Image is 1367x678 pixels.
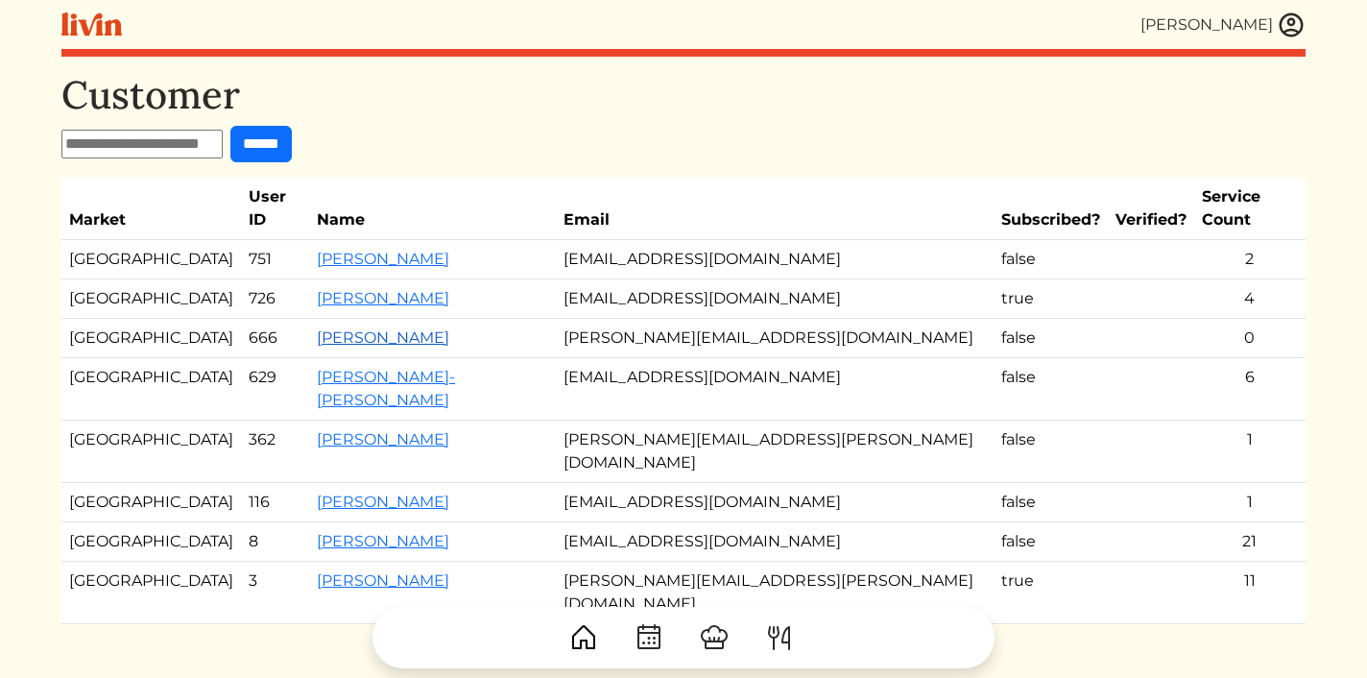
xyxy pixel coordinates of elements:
[241,562,309,624] td: 3
[1194,421,1306,483] td: 1
[61,178,241,240] th: Market
[317,368,455,409] a: [PERSON_NAME]-[PERSON_NAME]
[1194,522,1306,562] td: 21
[241,483,309,522] td: 116
[61,279,241,319] td: [GEOGRAPHIC_DATA]
[994,421,1108,483] td: false
[61,562,241,624] td: [GEOGRAPHIC_DATA]
[1194,319,1306,358] td: 0
[317,250,449,268] a: [PERSON_NAME]
[764,622,795,653] img: ForkKnife-55491504ffdb50bab0c1e09e7649658475375261d09fd45db06cec23bce548bf.svg
[568,622,599,653] img: House-9bf13187bcbb5817f509fe5e7408150f90897510c4275e13d0d5fca38e0b5951.svg
[556,522,994,562] td: [EMAIL_ADDRESS][DOMAIN_NAME]
[1194,483,1306,522] td: 1
[241,358,309,421] td: 629
[61,12,122,36] img: livin-logo-a0d97d1a881af30f6274990eb6222085a2533c92bbd1e4f22c21b4f0d0e3210c.svg
[994,522,1108,562] td: false
[317,328,449,347] a: [PERSON_NAME]
[317,289,449,307] a: [PERSON_NAME]
[556,358,994,421] td: [EMAIL_ADDRESS][DOMAIN_NAME]
[556,279,994,319] td: [EMAIL_ADDRESS][DOMAIN_NAME]
[556,421,994,483] td: [PERSON_NAME][EMAIL_ADDRESS][PERSON_NAME][DOMAIN_NAME]
[556,562,994,624] td: [PERSON_NAME][EMAIL_ADDRESS][PERSON_NAME][DOMAIN_NAME]
[556,240,994,279] td: [EMAIL_ADDRESS][DOMAIN_NAME]
[61,483,241,522] td: [GEOGRAPHIC_DATA]
[241,319,309,358] td: 666
[241,522,309,562] td: 8
[1194,562,1306,624] td: 11
[317,571,449,590] a: [PERSON_NAME]
[1140,13,1273,36] div: [PERSON_NAME]
[1194,279,1306,319] td: 4
[634,622,664,653] img: CalendarDots-5bcf9d9080389f2a281d69619e1c85352834be518fbc73d9501aef674afc0d57.svg
[556,178,994,240] th: Email
[1194,178,1306,240] th: Service Count
[317,532,449,550] a: [PERSON_NAME]
[994,562,1108,624] td: true
[994,178,1108,240] th: Subscribed?
[317,430,449,448] a: [PERSON_NAME]
[309,178,555,240] th: Name
[61,72,1306,118] h1: Customer
[1108,178,1194,240] th: Verified?
[61,358,241,421] td: [GEOGRAPHIC_DATA]
[317,493,449,511] a: [PERSON_NAME]
[994,483,1108,522] td: false
[994,358,1108,421] td: false
[556,483,994,522] td: [EMAIL_ADDRESS][DOMAIN_NAME]
[994,279,1108,319] td: true
[61,319,241,358] td: [GEOGRAPHIC_DATA]
[61,421,241,483] td: [GEOGRAPHIC_DATA]
[994,319,1108,358] td: false
[241,279,309,319] td: 726
[1194,358,1306,421] td: 6
[556,319,994,358] td: [PERSON_NAME][EMAIL_ADDRESS][DOMAIN_NAME]
[1194,240,1306,279] td: 2
[241,240,309,279] td: 751
[994,240,1108,279] td: false
[61,240,241,279] td: [GEOGRAPHIC_DATA]
[699,622,730,653] img: ChefHat-a374fb509e4f37eb0702ca99f5f64f3b6956810f32a249b33092029f8484b388.svg
[241,421,309,483] td: 362
[61,522,241,562] td: [GEOGRAPHIC_DATA]
[1277,11,1306,39] img: user_account-e6e16d2ec92f44fc35f99ef0dc9cddf60790bfa021a6ecb1c896eb5d2907b31c.svg
[241,178,309,240] th: User ID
